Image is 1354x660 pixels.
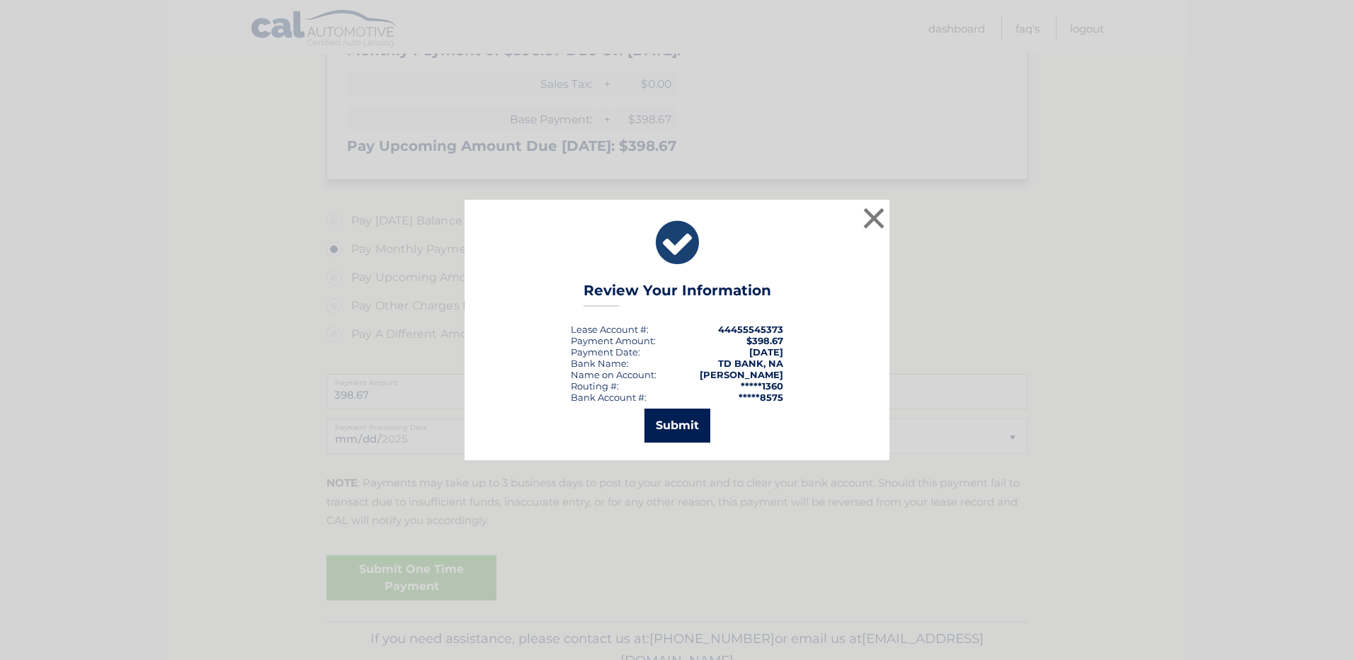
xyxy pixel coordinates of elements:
[860,204,888,232] button: ×
[571,346,640,358] div: :
[749,346,783,358] span: [DATE]
[571,335,656,346] div: Payment Amount:
[584,282,771,307] h3: Review Your Information
[571,369,656,380] div: Name on Account:
[644,409,710,443] button: Submit
[746,335,783,346] span: $398.67
[718,324,783,335] strong: 44455545373
[571,358,629,369] div: Bank Name:
[700,369,783,380] strong: [PERSON_NAME]
[571,380,619,392] div: Routing #:
[571,346,638,358] span: Payment Date
[571,392,647,403] div: Bank Account #:
[718,358,783,369] strong: TD BANK, NA
[571,324,649,335] div: Lease Account #:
